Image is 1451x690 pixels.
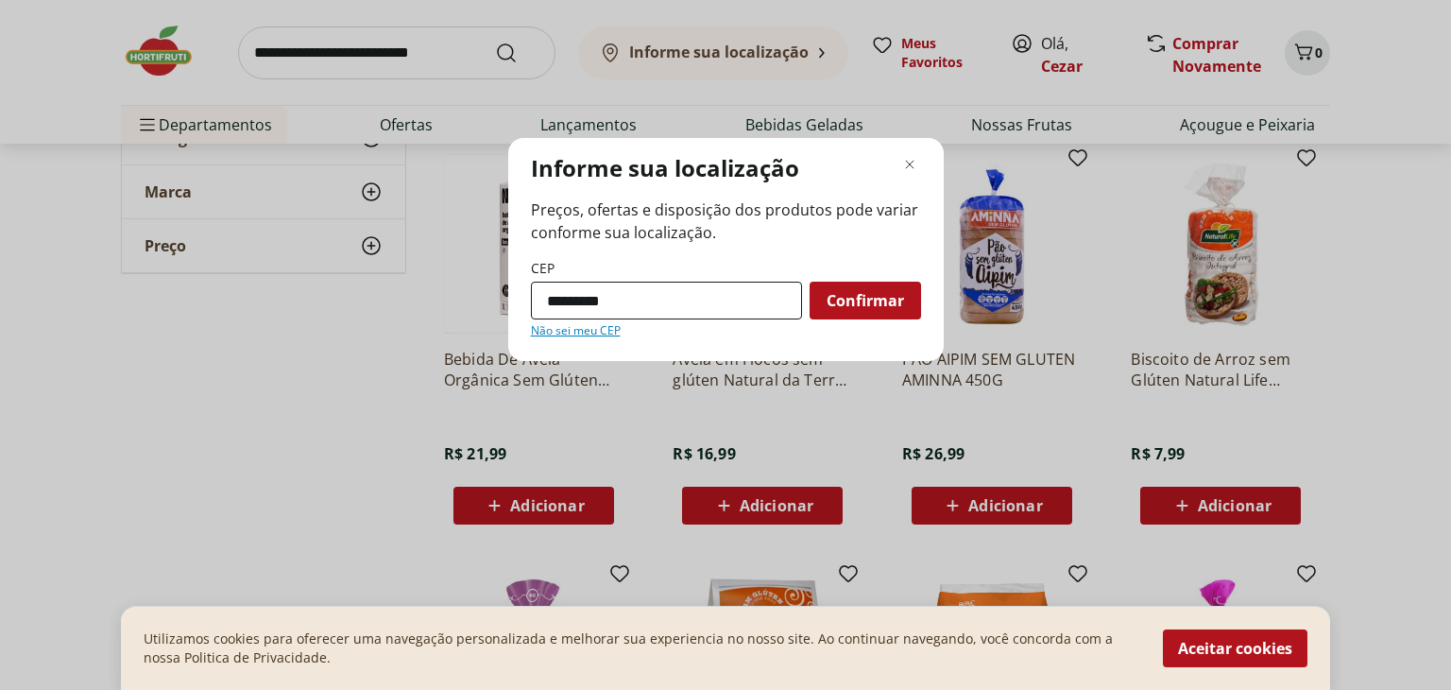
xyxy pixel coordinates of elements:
button: Confirmar [810,282,921,319]
button: Aceitar cookies [1163,630,1307,667]
span: Preços, ofertas e disposição dos produtos pode variar conforme sua localização. [531,198,921,244]
button: Fechar modal de regionalização [898,153,921,176]
p: Utilizamos cookies para oferecer uma navegação personalizada e melhorar sua experiencia no nosso ... [144,630,1140,667]
span: Confirmar [827,293,904,308]
p: Informe sua localização [531,153,799,183]
label: CEP [531,259,555,278]
a: Não sei meu CEP [531,323,621,338]
div: Modal de regionalização [508,138,944,361]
